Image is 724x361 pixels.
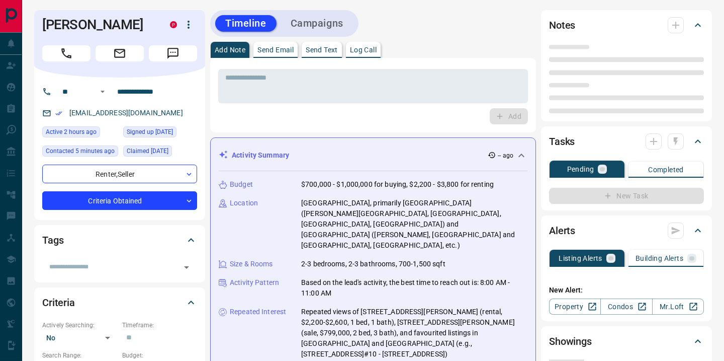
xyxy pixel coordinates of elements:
[301,307,527,359] p: Repeated views of [STREET_ADDRESS][PERSON_NAME] (rental, $2,200-$2,600, 1 bed, 1 bath), [STREET_A...
[301,198,527,251] p: [GEOGRAPHIC_DATA], primarily [GEOGRAPHIC_DATA] ([PERSON_NAME][GEOGRAPHIC_DATA], [GEOGRAPHIC_DATA]...
[122,321,197,330] p: Timeframe:
[122,351,197,360] p: Budget:
[306,46,338,53] p: Send Text
[42,17,155,33] h1: [PERSON_NAME]
[549,219,704,243] div: Alerts
[127,146,168,156] span: Claimed [DATE]
[127,127,173,137] span: Signed up [DATE]
[549,17,575,33] h2: Notes
[42,228,197,252] div: Tags
[42,330,117,346] div: No
[549,133,575,150] h2: Tasks
[149,45,197,61] span: Message
[301,179,494,190] p: $700,000 - $1,000,000 for buying, $2,200 - $3,800 for renting
[230,259,273,269] p: Size & Rooms
[549,285,704,296] p: New Alert:
[42,165,197,183] div: Renter , Seller
[301,277,527,299] p: Based on the lead's activity, the best time to reach out is: 8:00 AM - 11:00 AM
[123,126,197,140] div: Wed Aug 13 2025
[69,109,183,117] a: [EMAIL_ADDRESS][DOMAIN_NAME]
[230,198,258,208] p: Location
[42,45,90,61] span: Call
[567,166,594,173] p: Pending
[170,21,177,28] div: property.ca
[549,223,575,239] h2: Alerts
[648,166,684,173] p: Completed
[652,299,704,315] a: Mr.Loft
[301,259,445,269] p: 2-3 bedrooms, 2-3 bathrooms, 700-1,500 sqft
[55,110,62,117] svg: Email Verified
[42,232,63,248] h2: Tags
[42,126,118,140] div: Wed Oct 15 2025
[179,260,194,274] button: Open
[230,307,286,317] p: Repeated Interest
[46,146,115,156] span: Contacted 5 minutes ago
[46,127,97,137] span: Active 2 hours ago
[42,351,117,360] p: Search Range:
[559,255,602,262] p: Listing Alerts
[215,46,245,53] p: Add Note
[281,15,353,32] button: Campaigns
[498,151,513,160] p: -- ago
[219,146,527,165] div: Activity Summary-- ago
[42,291,197,315] div: Criteria
[549,13,704,37] div: Notes
[230,277,279,288] p: Activity Pattern
[232,150,289,161] p: Activity Summary
[42,146,118,160] div: Wed Oct 15 2025
[350,46,377,53] p: Log Call
[257,46,294,53] p: Send Email
[123,146,197,160] div: Fri Aug 22 2025
[215,15,277,32] button: Timeline
[97,86,109,98] button: Open
[42,321,117,330] p: Actively Searching:
[549,129,704,154] div: Tasks
[549,329,704,353] div: Showings
[42,295,75,311] h2: Criteria
[636,255,683,262] p: Building Alerts
[230,179,253,190] p: Budget
[42,191,197,210] div: Criteria Obtained
[549,299,601,315] a: Property
[96,45,144,61] span: Email
[600,299,652,315] a: Condos
[549,333,592,349] h2: Showings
